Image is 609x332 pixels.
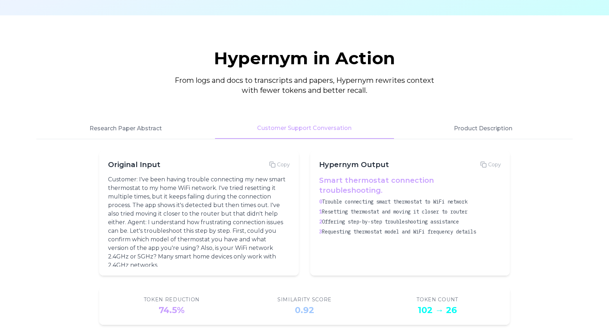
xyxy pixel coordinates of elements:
div: 0.92 [295,305,314,316]
button: Research Paper Abstract [36,118,215,139]
span: 2 [319,218,322,225]
div: Token Reduction [144,296,200,303]
span: Requesting thermostat model and WiFi frequency details [322,228,476,235]
h3: Hypernym Output [319,160,389,170]
span: Copy [488,161,501,168]
button: Copy [480,161,501,168]
div: Similarity Score [277,296,332,303]
button: Copy [269,161,290,168]
span: Resetting thermostat and moving it closer to router [322,208,467,215]
button: Product Description [394,118,573,139]
p: From logs and docs to transcripts and papers, Hypernym rewrites context with fewer tokens and bet... [168,75,441,95]
button: Customer Support Conversation [215,118,394,139]
div: 74.5% [159,305,185,316]
div: 102 → 26 [418,305,457,316]
span: 1 [319,208,322,215]
div: Token Count [416,296,458,303]
span: 3 [319,228,322,235]
span: 0 [319,198,322,205]
h4: Smart thermostat connection troubleshooting. [319,175,498,195]
h3: Original Input [108,160,160,170]
h2: Hypernym in Action [36,50,573,67]
p: Customer: I've been having trouble connecting my new smart thermostat to my home WiFi network. I'... [108,175,287,270]
span: Offering step-by-step troubleshooting assistance [322,218,459,225]
span: Trouble connecting smart thermostat to WiFi network [322,198,467,205]
span: Copy [277,161,290,168]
